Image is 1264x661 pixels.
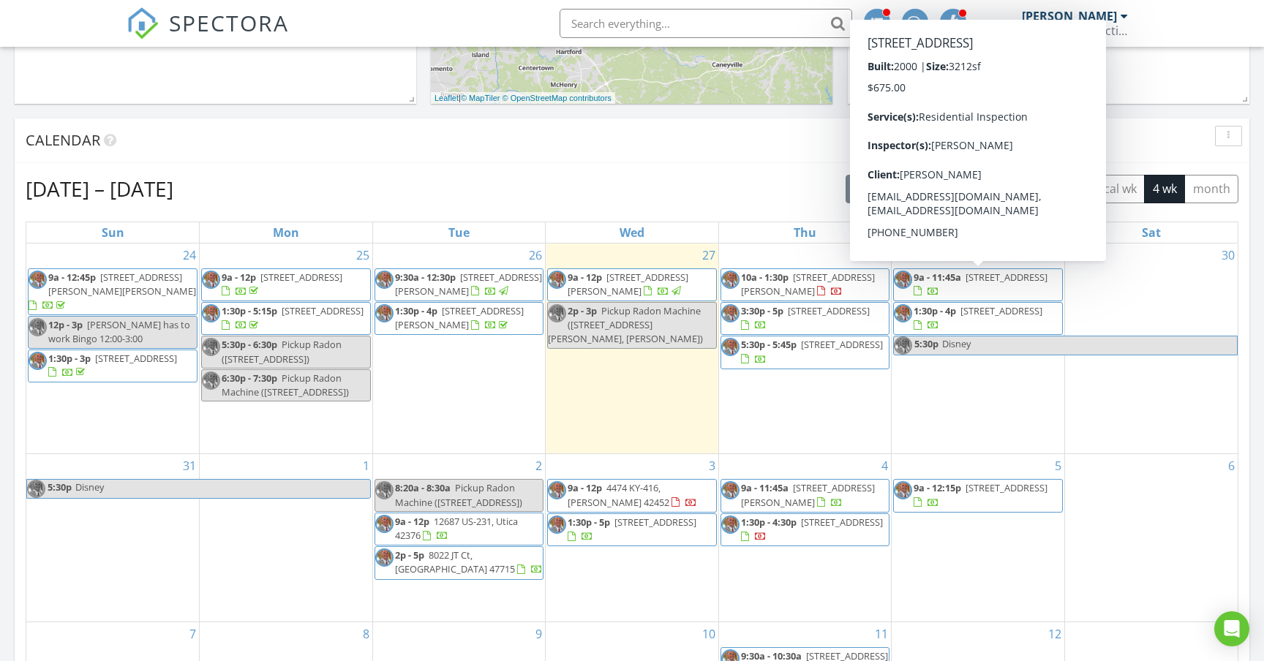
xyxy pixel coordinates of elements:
a: 9a - 12p 12687 US-231, Utica 42376 [395,515,518,542]
a: 1:30p - 4p [STREET_ADDRESS][PERSON_NAME] [375,302,544,335]
td: Go to September 1, 2025 [200,454,373,622]
button: [DATE] [846,175,899,203]
span: 6:30p - 7:30p [222,371,277,385]
span: 9a - 12p [395,515,429,528]
img: profile.jpg [375,548,394,567]
a: Go to September 4, 2025 [879,454,891,477]
a: 1:30p - 4:30p [STREET_ADDRESS] [721,513,890,546]
span: 4474 KY-416, [PERSON_NAME] 42452 [568,481,669,508]
span: 12p - 3p [48,318,83,331]
span: 9a - 11:45a [741,481,789,494]
a: Leaflet [434,94,459,102]
img: profile.jpg [721,304,740,322]
span: [STREET_ADDRESS] [960,304,1042,317]
a: © OpenStreetMap contributors [503,94,612,102]
span: 3:30p - 5p [741,304,783,317]
img: profile.jpg [894,304,912,322]
a: 1:30p - 4p [STREET_ADDRESS] [914,304,1042,331]
td: Go to August 29, 2025 [892,243,1065,454]
a: 2p - 5p 8022 JT Ct, [GEOGRAPHIC_DATA] 47715 [395,548,543,575]
a: Go to August 27, 2025 [699,243,718,267]
td: Go to August 28, 2025 [718,243,892,454]
a: Thursday [791,222,819,243]
span: [STREET_ADDRESS] [614,515,696,529]
a: 9a - 12:15p [STREET_ADDRESS] [893,479,1063,512]
span: 9a - 11:45a [914,271,961,284]
a: Go to September 6, 2025 [1225,454,1238,477]
span: 12687 US-231, Utica 42376 [395,515,518,542]
a: 1:30p - 4:30p [STREET_ADDRESS] [741,515,883,543]
span: [STREET_ADDRESS][PERSON_NAME] [395,271,542,298]
a: 9a - 12p [STREET_ADDRESS] [201,268,371,301]
span: 9a - 12p [568,481,602,494]
a: Monday [270,222,302,243]
img: profile.jpg [548,515,566,534]
a: Go to September 1, 2025 [360,454,372,477]
img: profile.jpg [721,515,740,534]
a: Go to August 25, 2025 [353,243,372,267]
span: [STREET_ADDRESS] [95,352,177,365]
td: Go to August 31, 2025 [26,454,200,622]
button: list [984,175,1017,203]
a: Go to September 8, 2025 [360,622,372,646]
td: Go to August 24, 2025 [26,243,200,454]
span: 9a - 12:15p [914,481,961,494]
a: Go to August 31, 2025 [180,454,199,477]
a: 5:30p - 5:45p [STREET_ADDRESS] [741,338,883,365]
img: profile.jpg [202,338,220,356]
a: Go to September 5, 2025 [1052,454,1064,477]
a: 9a - 11:45a [STREET_ADDRESS][PERSON_NAME] [721,479,890,512]
input: Search everything... [560,9,852,38]
a: Go to August 30, 2025 [1219,243,1238,267]
button: month [1184,175,1238,203]
button: Previous [908,174,942,204]
span: Pickup Radon ([STREET_ADDRESS]) [222,338,342,365]
td: Go to August 26, 2025 [372,243,546,454]
span: 5:30p [47,480,72,498]
div: | [431,92,615,105]
span: Pickup Radon Machine ([STREET_ADDRESS][PERSON_NAME], [PERSON_NAME]) [548,304,703,345]
a: Sunday [99,222,127,243]
a: 3:30p - 5p [STREET_ADDRESS] [741,304,870,331]
a: 1:30p - 5p [STREET_ADDRESS] [547,513,717,546]
a: Tuesday [445,222,473,243]
a: 1:30p - 5:15p [STREET_ADDRESS] [222,304,364,331]
td: Go to August 25, 2025 [200,243,373,454]
button: day [1016,175,1053,203]
span: Disney [75,480,104,494]
img: profile.jpg [894,481,912,499]
img: profile.jpg [29,318,47,336]
a: Go to August 28, 2025 [872,243,891,267]
a: Go to August 26, 2025 [526,243,545,267]
button: 4 wk [1144,175,1185,203]
span: [STREET_ADDRESS][PERSON_NAME] [741,271,875,298]
td: Go to September 5, 2025 [892,454,1065,622]
a: Go to September 7, 2025 [187,622,199,646]
img: The Best Home Inspection Software - Spectora [127,7,159,39]
img: profile.jpg [29,352,47,370]
a: Wednesday [617,222,647,243]
a: 9a - 11:45a [STREET_ADDRESS][PERSON_NAME] [741,481,875,508]
a: 9a - 12p 4474 KY-416, [PERSON_NAME] 42452 [547,479,717,512]
span: [STREET_ADDRESS][PERSON_NAME] [741,481,875,508]
span: 1:30p - 3p [48,352,91,365]
a: 2p - 5p 8022 JT Ct, [GEOGRAPHIC_DATA] 47715 [375,546,544,579]
a: 10a - 1:30p [STREET_ADDRESS][PERSON_NAME] [721,268,890,301]
a: 9a - 12p [STREET_ADDRESS][PERSON_NAME] [547,268,717,301]
a: 9a - 12:45p [STREET_ADDRESS][PERSON_NAME][PERSON_NAME] [28,268,197,316]
span: 8022 JT Ct, [GEOGRAPHIC_DATA] 47715 [395,548,515,575]
span: Pickup Radon Machine ([STREET_ADDRESS]) [395,481,522,508]
a: 9a - 12p 4474 KY-416, [PERSON_NAME] 42452 [568,481,697,508]
span: 1:30p - 4p [395,304,437,317]
a: Go to August 29, 2025 [1045,243,1064,267]
img: profile.jpg [29,271,47,289]
a: 1:30p - 4p [STREET_ADDRESS][PERSON_NAME] [395,304,524,331]
span: 9a - 12p [568,271,602,284]
img: profile.jpg [27,480,45,498]
span: 2p - 3p [568,304,597,317]
a: 1:30p - 4p [STREET_ADDRESS] [893,302,1063,335]
img: profile.jpg [721,338,740,356]
a: 1:30p - 5:15p [STREET_ADDRESS] [201,302,371,335]
div: Open Intercom Messenger [1214,611,1249,646]
a: SPECTORA [127,20,289,50]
